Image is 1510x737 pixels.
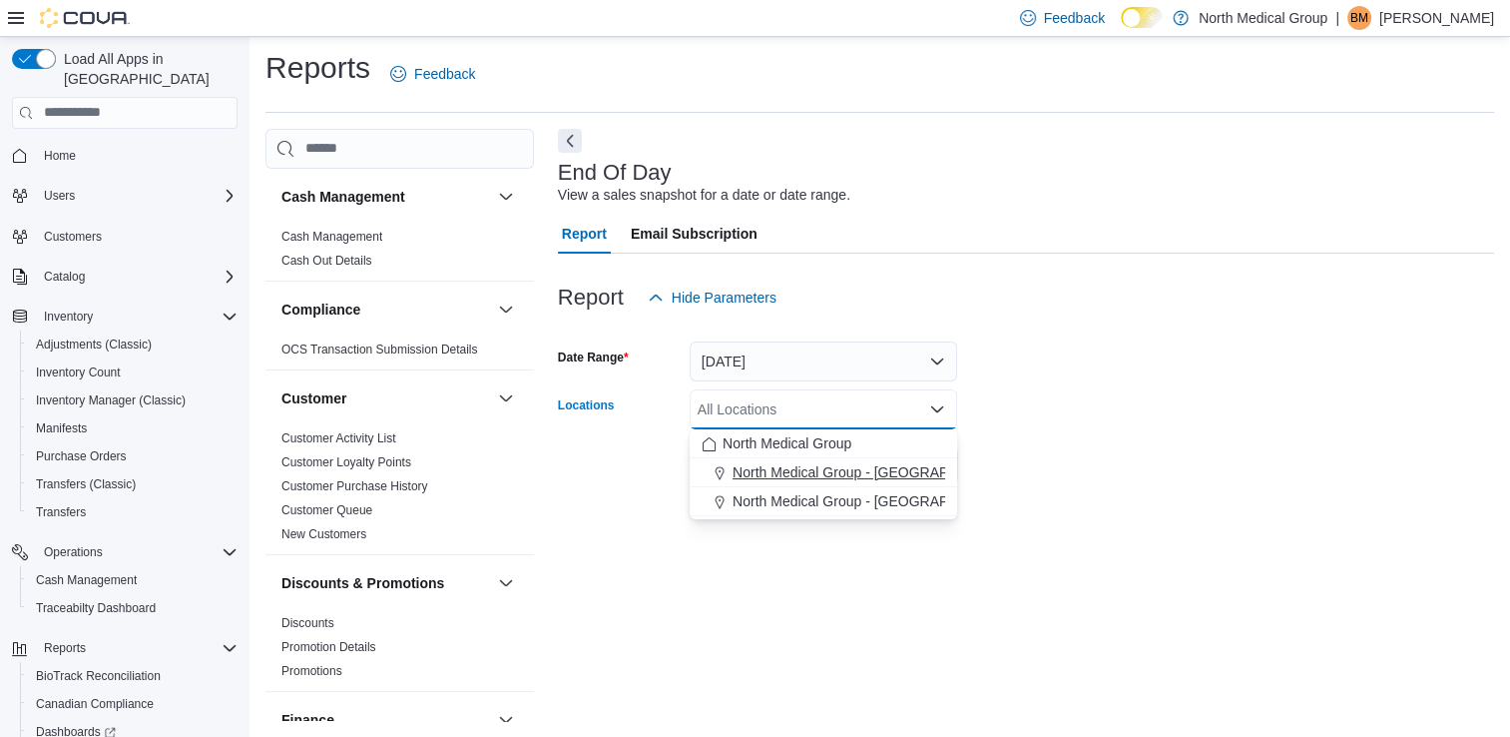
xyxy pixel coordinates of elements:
[281,615,334,631] span: Discounts
[4,141,246,170] button: Home
[631,214,757,254] span: Email Subscription
[690,487,957,516] button: North Medical Group - [GEOGRAPHIC_DATA]
[281,254,372,268] a: Cash Out Details
[36,265,238,289] span: Catalog
[4,222,246,251] button: Customers
[733,491,1019,511] span: North Medical Group - [GEOGRAPHIC_DATA]
[20,662,246,690] button: BioTrack Reconciliation
[1379,6,1494,30] p: [PERSON_NAME]
[28,692,162,716] a: Canadian Compliance
[36,420,87,436] span: Manifests
[28,388,194,412] a: Inventory Manager (Classic)
[265,338,534,369] div: Compliance
[281,253,372,269] span: Cash Out Details
[281,639,376,655] span: Promotion Details
[281,230,382,244] a: Cash Management
[36,305,101,329] button: Inventory
[36,184,238,208] span: Users
[281,616,334,630] a: Discounts
[28,472,238,496] span: Transfers (Classic)
[44,544,103,560] span: Operations
[558,397,615,413] label: Locations
[36,144,84,168] a: Home
[281,478,428,494] span: Customer Purchase History
[929,401,945,417] button: Close list of options
[28,596,238,620] span: Traceabilty Dashboard
[1350,6,1368,30] span: BM
[281,663,342,679] span: Promotions
[494,298,518,322] button: Compliance
[558,185,850,206] div: View a sales snapshot for a date or date range.
[56,49,238,89] span: Load All Apps in [GEOGRAPHIC_DATA]
[1347,6,1371,30] div: Brendan Mccutchen
[36,540,111,564] button: Operations
[494,185,518,209] button: Cash Management
[281,455,411,469] a: Customer Loyalty Points
[28,444,238,468] span: Purchase Orders
[36,572,137,588] span: Cash Management
[36,184,83,208] button: Users
[281,640,376,654] a: Promotion Details
[690,429,957,516] div: Choose from the following options
[36,668,161,684] span: BioTrack Reconciliation
[414,64,475,84] span: Feedback
[20,442,246,470] button: Purchase Orders
[28,333,238,357] span: Adjustments (Classic)
[281,664,342,678] a: Promotions
[28,388,238,412] span: Inventory Manager (Classic)
[20,690,246,718] button: Canadian Compliance
[1121,7,1163,28] input: Dark Mode
[1199,6,1327,30] p: North Medical Group
[733,462,1019,482] span: North Medical Group - [GEOGRAPHIC_DATA]
[36,225,110,249] a: Customers
[20,414,246,442] button: Manifests
[36,392,186,408] span: Inventory Manager (Classic)
[558,161,672,185] h3: End Of Day
[28,664,169,688] a: BioTrack Reconciliation
[28,472,144,496] a: Transfers (Classic)
[20,331,246,359] button: Adjustments (Classic)
[672,288,776,308] span: Hide Parameters
[494,571,518,595] button: Discounts & Promotions
[281,503,372,517] a: Customer Queue
[265,426,534,554] div: Customer
[640,278,784,318] button: Hide Parameters
[281,479,428,493] a: Customer Purchase History
[36,143,238,168] span: Home
[281,527,366,541] a: New Customers
[690,429,957,458] button: North Medical Group
[281,502,372,518] span: Customer Queue
[28,333,160,357] a: Adjustments (Classic)
[20,359,246,386] button: Inventory Count
[281,300,360,320] h3: Compliance
[36,305,238,329] span: Inventory
[494,386,518,410] button: Customer
[20,594,246,622] button: Traceabilty Dashboard
[28,416,95,440] a: Manifests
[28,361,238,384] span: Inventory Count
[1335,6,1339,30] p: |
[20,498,246,526] button: Transfers
[20,386,246,414] button: Inventory Manager (Classic)
[562,214,607,254] span: Report
[44,148,76,164] span: Home
[281,526,366,542] span: New Customers
[20,470,246,498] button: Transfers (Classic)
[36,636,94,660] button: Reports
[4,538,246,566] button: Operations
[44,188,75,204] span: Users
[4,634,246,662] button: Reports
[281,343,478,357] a: OCS Transaction Submission Details
[36,696,154,712] span: Canadian Compliance
[4,182,246,210] button: Users
[690,458,957,487] button: North Medical Group - [GEOGRAPHIC_DATA]
[44,229,102,245] span: Customers
[28,664,238,688] span: BioTrack Reconciliation
[28,500,94,524] a: Transfers
[281,710,334,730] h3: Finance
[281,454,411,470] span: Customer Loyalty Points
[36,448,127,464] span: Purchase Orders
[281,388,490,408] button: Customer
[36,365,121,380] span: Inventory Count
[36,265,93,289] button: Catalog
